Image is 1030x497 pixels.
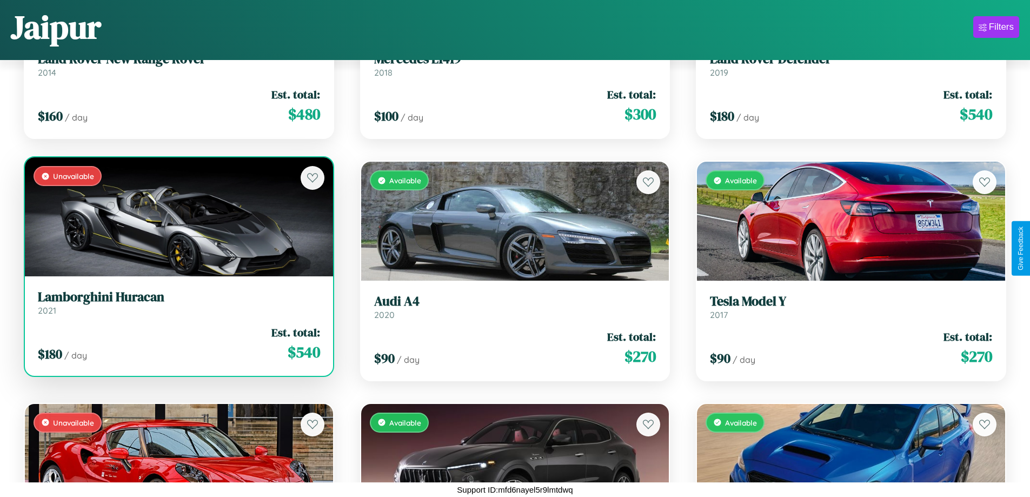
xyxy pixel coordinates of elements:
[53,418,94,427] span: Unavailable
[38,107,63,125] span: $ 160
[710,107,734,125] span: $ 180
[989,22,1014,32] div: Filters
[64,350,87,361] span: / day
[733,354,755,365] span: / day
[725,176,757,185] span: Available
[1017,227,1025,270] div: Give Feedback
[374,294,656,320] a: Audi A42020
[374,51,656,78] a: Mercedes L14192018
[271,87,320,102] span: Est. total:
[736,112,759,123] span: / day
[38,305,56,316] span: 2021
[710,294,992,309] h3: Tesla Model Y
[38,67,56,78] span: 2014
[389,418,421,427] span: Available
[943,329,992,344] span: Est. total:
[710,349,730,367] span: $ 90
[943,87,992,102] span: Est. total:
[374,309,395,320] span: 2020
[397,354,420,365] span: / day
[38,51,320,78] a: Land Rover New Range Rover2014
[607,329,656,344] span: Est. total:
[961,346,992,367] span: $ 270
[725,418,757,427] span: Available
[53,171,94,181] span: Unavailable
[710,309,728,320] span: 2017
[38,345,62,363] span: $ 180
[374,107,398,125] span: $ 100
[710,51,992,78] a: Land Rover Defender2019
[710,294,992,320] a: Tesla Model Y2017
[65,112,88,123] span: / day
[288,103,320,125] span: $ 480
[38,289,320,305] h3: Lamborghini Huracan
[11,5,101,49] h1: Jaipur
[607,87,656,102] span: Est. total:
[457,482,573,497] p: Support ID: mfd6nayel5r9lmtdwq
[389,176,421,185] span: Available
[624,103,656,125] span: $ 300
[38,289,320,316] a: Lamborghini Huracan2021
[38,51,320,67] h3: Land Rover New Range Rover
[960,103,992,125] span: $ 540
[401,112,423,123] span: / day
[374,67,393,78] span: 2018
[710,67,728,78] span: 2019
[973,16,1019,38] button: Filters
[288,341,320,363] span: $ 540
[624,346,656,367] span: $ 270
[271,324,320,340] span: Est. total:
[374,349,395,367] span: $ 90
[374,294,656,309] h3: Audi A4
